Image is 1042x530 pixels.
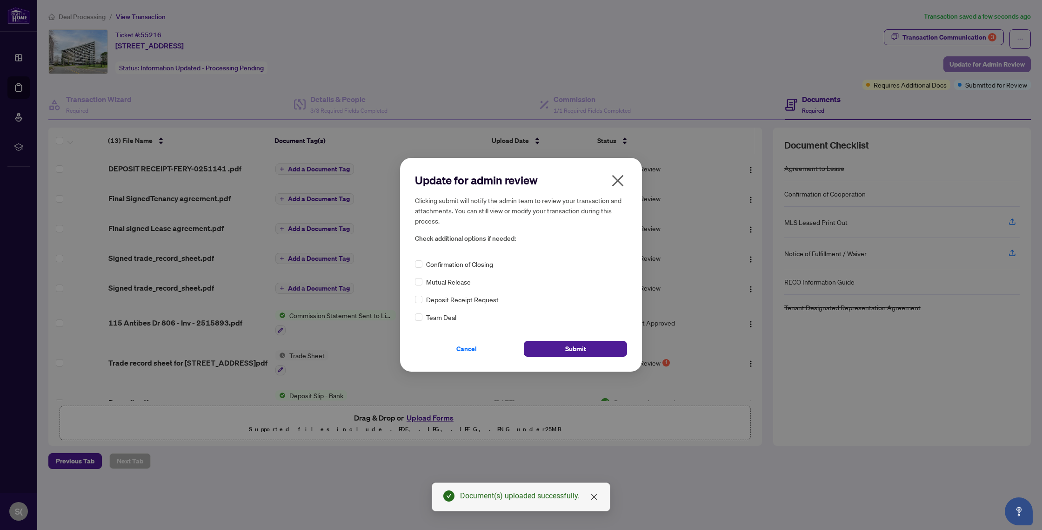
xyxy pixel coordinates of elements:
[610,173,625,188] span: close
[1005,497,1033,525] button: Open asap
[443,490,454,502] span: check-circle
[456,342,477,357] span: Cancel
[565,342,586,357] span: Submit
[426,277,471,287] span: Mutual Release
[589,492,599,502] a: Close
[426,259,493,270] span: Confirmation of Closing
[426,295,499,305] span: Deposit Receipt Request
[415,173,627,188] h2: Update for admin review
[415,233,627,244] span: Check additional options if needed:
[426,313,456,323] span: Team Deal
[415,195,627,226] h5: Clicking submit will notify the admin team to review your transaction and attachments. You can st...
[590,493,598,501] span: close
[460,490,599,502] div: Document(s) uploaded successfully.
[524,341,627,357] button: Submit
[415,341,518,357] button: Cancel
